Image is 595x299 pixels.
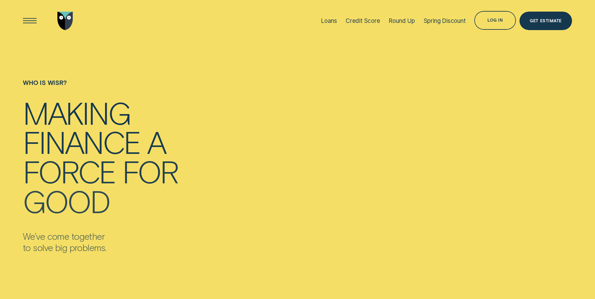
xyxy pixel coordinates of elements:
[346,17,380,24] div: Credit Score
[23,98,178,214] h4: Making finance a force for good
[23,79,178,98] h1: Who is Wisr?
[23,98,130,127] div: Making
[321,17,337,24] div: Loans
[424,17,466,24] div: Spring Discount
[389,17,415,24] div: Round Up
[23,127,140,156] div: finance
[147,127,166,156] div: a
[23,231,178,253] p: We’ve come together to solve big problems.
[519,12,572,30] a: Get Estimate
[20,12,39,30] button: Open Menu
[23,157,115,186] div: force
[57,12,73,30] img: Wisr
[23,186,109,216] div: good
[474,11,516,30] button: Log in
[122,157,178,186] div: for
